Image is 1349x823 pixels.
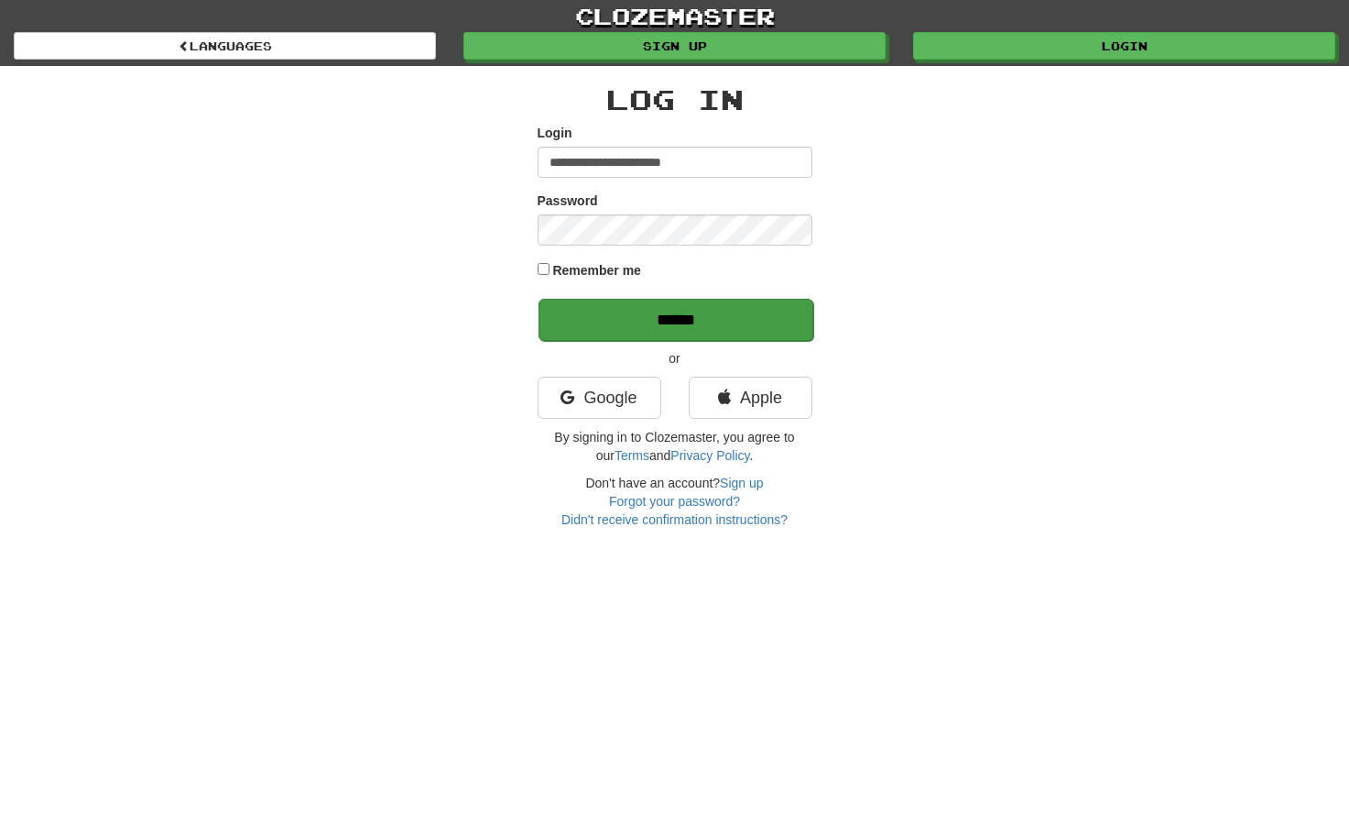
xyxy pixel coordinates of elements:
[538,124,572,142] label: Login
[552,261,641,280] label: Remember me
[14,32,436,60] a: Languages
[538,192,598,210] label: Password
[689,377,812,419] a: Apple
[913,32,1335,60] a: Login
[538,428,812,465] p: By signing in to Clozemaster, you agree to our and .
[670,448,749,463] a: Privacy Policy
[720,476,763,490] a: Sign up
[538,84,812,115] h2: Log In
[538,474,812,529] div: Don't have an account?
[615,448,649,463] a: Terms
[463,32,886,60] a: Sign up
[609,494,740,509] a: Forgot your password?
[538,377,661,419] a: Google
[538,349,812,368] p: or
[561,512,788,527] a: Didn't receive confirmation instructions?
